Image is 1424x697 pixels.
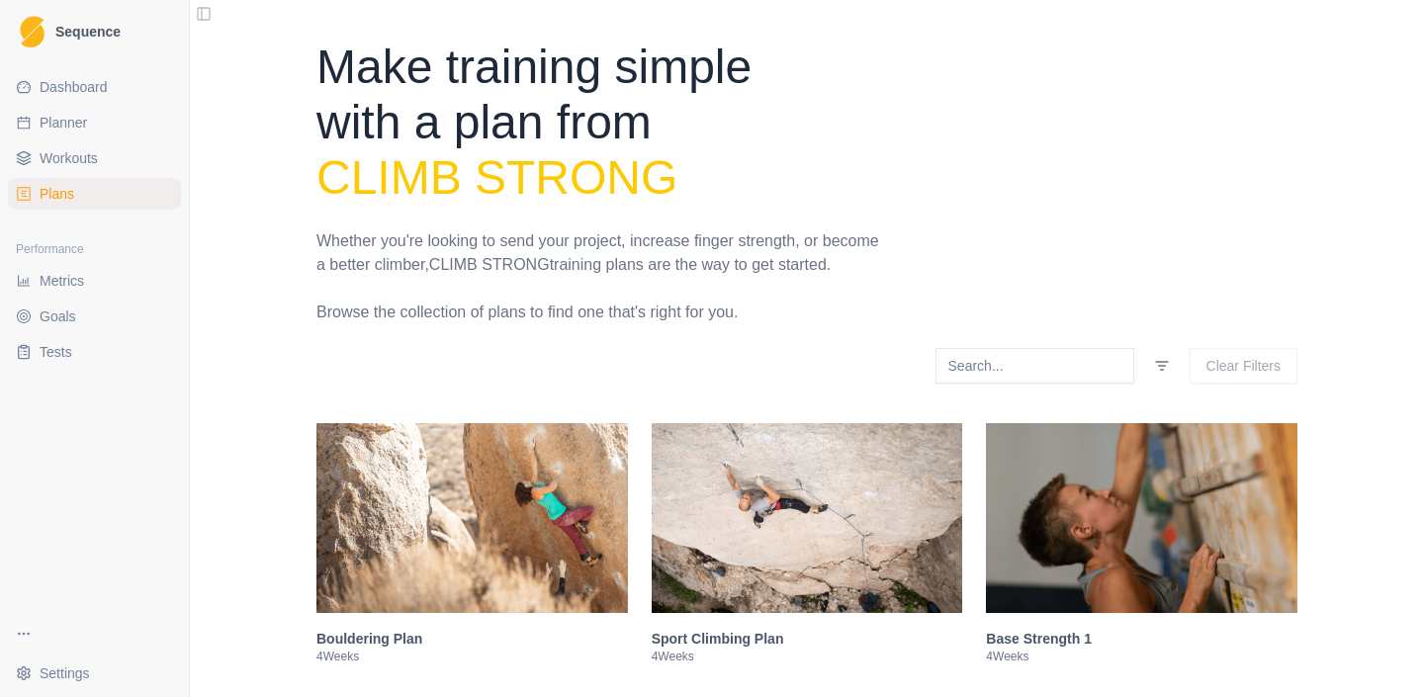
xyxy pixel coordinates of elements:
[8,142,181,174] a: Workouts
[8,107,181,138] a: Planner
[40,148,98,168] span: Workouts
[316,151,677,204] span: Climb Strong
[935,348,1134,384] input: Search...
[8,657,181,689] button: Settings
[20,16,44,48] img: Logo
[316,629,628,649] h3: Bouldering Plan
[986,423,1297,613] img: Base Strength 1
[986,629,1297,649] h3: Base Strength 1
[986,649,1297,664] p: 4 Weeks
[8,265,181,297] a: Metrics
[40,306,76,326] span: Goals
[40,113,87,132] span: Planner
[316,40,886,206] h1: Make training simple with a plan from
[8,178,181,210] a: Plans
[8,71,181,103] a: Dashboard
[316,229,886,277] p: Whether you're looking to send your project, increase finger strength, or become a better climber...
[316,423,628,613] img: Bouldering Plan
[8,336,181,368] a: Tests
[316,649,628,664] p: 4 Weeks
[429,256,550,273] span: Climb Strong
[55,25,121,39] span: Sequence
[8,301,181,332] a: Goals
[40,77,108,97] span: Dashboard
[40,342,72,362] span: Tests
[652,423,963,613] img: Sport Climbing Plan
[652,649,963,664] p: 4 Weeks
[8,233,181,265] div: Performance
[316,301,886,324] p: Browse the collection of plans to find one that's right for you.
[40,271,84,291] span: Metrics
[40,184,74,204] span: Plans
[8,8,181,55] a: LogoSequence
[652,629,963,649] h3: Sport Climbing Plan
